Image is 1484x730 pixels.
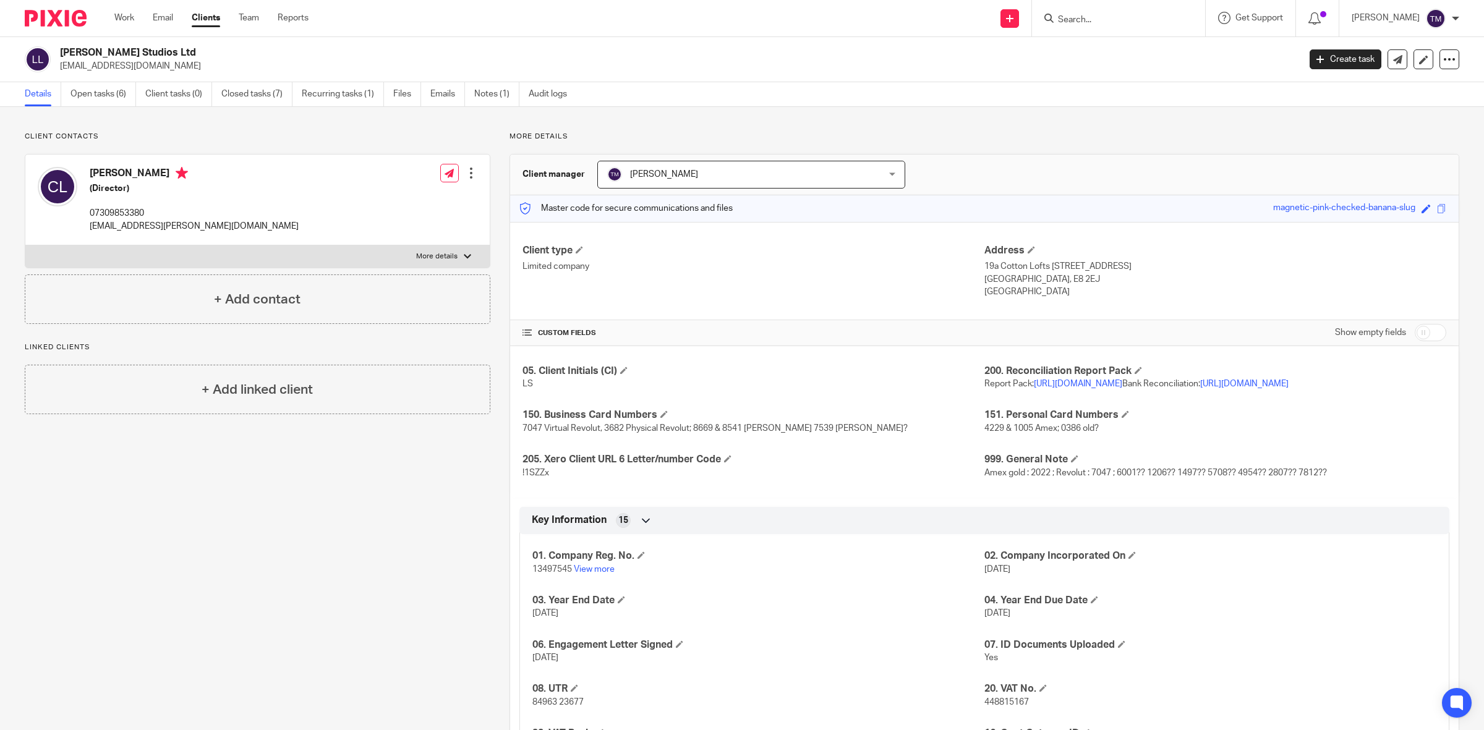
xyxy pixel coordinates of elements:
h2: [PERSON_NAME] Studios Ltd [60,46,1045,59]
p: [EMAIL_ADDRESS][PERSON_NAME][DOMAIN_NAME] [90,220,299,232]
a: [URL][DOMAIN_NAME] [1200,380,1289,388]
a: Audit logs [529,82,576,106]
span: 4229 & 1005 Amex; 0386 old? [984,424,1099,433]
span: [DATE] [984,565,1010,574]
a: Reports [278,12,309,24]
p: 19a Cotton Lofts [STREET_ADDRESS] [984,260,1446,273]
p: [GEOGRAPHIC_DATA] [984,286,1446,298]
img: Pixie [25,10,87,27]
h4: CUSTOM FIELDS [522,328,984,338]
h4: 999. General Note [984,453,1446,466]
h4: 02. Company Incorporated On [984,550,1436,562]
a: Files [393,82,421,106]
img: svg%3E [38,167,77,206]
span: 13497545 [532,565,572,574]
a: Open tasks (6) [70,82,136,106]
span: [DATE] [984,609,1010,618]
span: 84963 23677 [532,698,584,707]
h4: 05. Client Initials (CI) [522,365,984,378]
p: 07309853380 [90,207,299,219]
h4: + Add linked client [202,380,313,399]
p: Client contacts [25,132,490,142]
h4: 150. Business Card Numbers [522,409,984,422]
h4: 04. Year End Due Date [984,594,1436,607]
p: More details [510,132,1459,142]
h3: Client manager [522,168,585,180]
h4: 200. Reconciliation Report Pack [984,365,1446,378]
a: Clients [192,12,220,24]
span: Key Information [532,514,607,527]
a: Details [25,82,61,106]
p: Limited company [522,260,984,273]
a: Team [239,12,259,24]
span: !1SZZx [522,469,549,477]
i: Primary [176,167,188,179]
h4: Address [984,244,1446,257]
span: Yes [984,653,998,662]
h4: 151. Personal Card Numbers [984,409,1446,422]
h4: 20. VAT No. [984,682,1436,695]
input: Search [1057,15,1168,26]
p: Master code for secure communications and files [519,202,733,214]
p: [PERSON_NAME] [1352,12,1420,24]
a: Emails [430,82,465,106]
span: Get Support [1235,14,1283,22]
a: Recurring tasks (1) [302,82,384,106]
a: Closed tasks (7) [221,82,292,106]
h5: (Director) [90,182,299,195]
span: Report Pack: Bank Reconciliation: [984,380,1289,388]
span: Amex gold : 2022 ; Revolut : 7047 ; 6001?? 1206?? 1497?? 5708?? 4954?? 2807?? 7812?? [984,469,1327,477]
img: svg%3E [1426,9,1446,28]
h4: 01. Company Reg. No. [532,550,984,562]
a: [URL][DOMAIN_NAME] [1034,380,1122,388]
a: Create task [1310,49,1381,69]
span: [DATE] [532,653,558,662]
p: More details [416,252,458,261]
h4: Client type [522,244,984,257]
span: [PERSON_NAME] [630,170,698,179]
a: Client tasks (0) [145,82,212,106]
img: svg%3E [607,167,622,182]
label: Show empty fields [1335,326,1406,339]
span: [DATE] [532,609,558,618]
p: [GEOGRAPHIC_DATA], E8 2EJ [984,273,1446,286]
span: 15 [618,514,628,527]
p: Linked clients [25,342,490,352]
h4: 06. Engagement Letter Signed [532,639,984,651]
h4: 03. Year End Date [532,594,984,607]
p: [EMAIL_ADDRESS][DOMAIN_NAME] [60,60,1291,72]
div: magnetic-pink-checked-banana-slug [1273,202,1415,216]
span: 7047 Virtual Revolut, 3682 Physical Revolut; 8669 & 8541 [PERSON_NAME] 7539 [PERSON_NAME]? [522,424,908,433]
span: LS [522,380,533,388]
span: 448815167 [984,698,1029,707]
h4: + Add contact [214,290,301,309]
a: Notes (1) [474,82,519,106]
h4: 07. ID Documents Uploaded [984,639,1436,651]
h4: [PERSON_NAME] [90,167,299,182]
a: Email [153,12,173,24]
a: View more [574,565,615,574]
img: svg%3E [25,46,51,72]
h4: 08. UTR [532,682,984,695]
a: Work [114,12,134,24]
h4: 205. Xero Client URL 6 Letter/number Code [522,453,984,466]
